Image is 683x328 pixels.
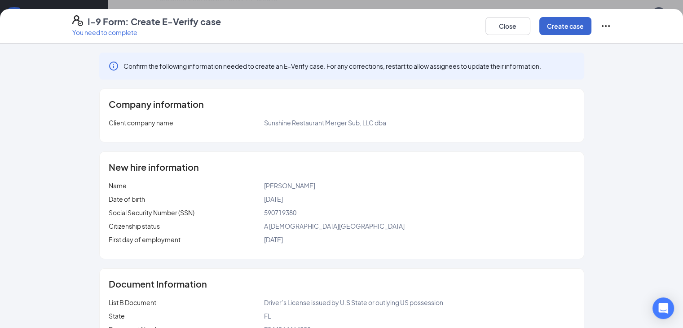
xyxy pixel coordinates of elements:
[652,297,674,319] div: Open Intercom Messenger
[264,195,282,203] span: [DATE]
[485,17,530,35] button: Close
[109,222,160,230] span: Citizenship status
[123,62,541,71] span: Confirm the following information needed to create an E-Verify case. For any corrections, restart...
[109,279,207,288] span: Document Information
[108,61,119,71] svg: Info
[109,298,156,306] span: List B Document
[539,17,591,35] button: Create case
[109,235,181,244] span: First day of employment
[264,119,386,127] span: Sunshine Restaurant Merger Sub, LLC dba
[264,312,270,320] span: FL
[600,21,611,31] svg: Ellipses
[264,298,443,306] span: Driver’s License issued by U.S State or outlying US possession
[264,208,296,217] span: 590719380
[109,195,145,203] span: Date of birth
[264,222,404,230] span: A [DEMOGRAPHIC_DATA][GEOGRAPHIC_DATA]
[109,119,173,127] span: Client company name
[109,312,125,320] span: State
[264,235,282,244] span: [DATE]
[88,15,221,28] h4: I-9 Form: Create E-Verify case
[264,182,315,190] span: [PERSON_NAME]
[109,208,194,217] span: Social Security Number (SSN)
[72,15,83,26] svg: FormI9EVerifyIcon
[109,100,204,109] span: Company information
[109,182,127,190] span: Name
[72,28,221,37] p: You need to complete
[109,163,199,172] span: New hire information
